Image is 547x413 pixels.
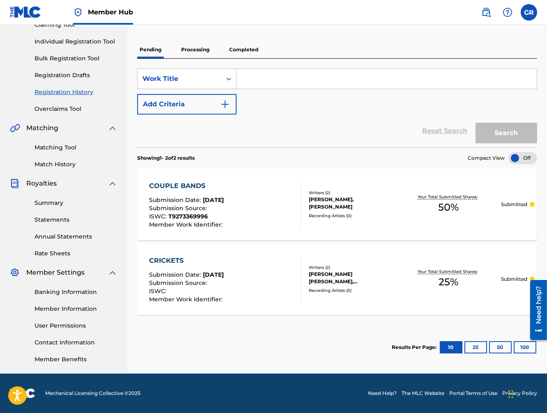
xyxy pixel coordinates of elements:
a: Registration History [34,88,117,96]
a: Match History [34,160,117,169]
a: Statements [34,216,117,224]
button: 10 [440,341,462,353]
img: logo [10,388,35,398]
span: 50 % [438,200,459,215]
a: COUPLE BANDSSubmission Date:[DATE]Submission Source:ISWC:T9273369996Member Work Identifier:Writer... [137,168,537,240]
img: Matching [10,123,20,133]
a: Registration Drafts [34,71,117,80]
img: Member Settings [10,268,20,278]
span: Submission Date : [149,196,203,204]
span: Submission Date : [149,271,203,278]
img: 9d2ae6d4665cec9f34b9.svg [220,99,230,109]
a: Member Information [34,305,117,313]
div: Recording Artists ( 0 ) [309,287,396,294]
img: MLC Logo [10,6,41,18]
div: Writers ( 2 ) [309,264,396,271]
span: ISWC : [149,213,168,220]
a: Contact Information [34,338,117,347]
a: Banking Information [34,288,117,296]
span: ISWC : [149,287,168,295]
span: Member Work Identifier : [149,221,225,228]
p: Submitted [501,201,527,208]
button: Add Criteria [137,94,237,115]
span: Submission Source : [149,204,209,212]
span: 25 % [439,275,458,289]
button: 100 [514,341,536,353]
div: User Menu [521,4,537,21]
img: expand [108,268,117,278]
span: Compact View [468,154,505,162]
a: Individual Registration Tool [34,37,117,46]
a: Bulk Registration Tool [34,54,117,63]
span: Mechanical Licensing Collective © 2025 [45,390,140,397]
div: COUPLE BANDS [149,181,225,191]
p: Results Per Page: [392,344,439,351]
a: Annual Statements [34,232,117,241]
a: User Permissions [34,321,117,330]
span: Matching [26,123,58,133]
img: expand [108,123,117,133]
div: Help [499,4,516,21]
img: Royalties [10,179,20,188]
p: Showing 1 - 2 of 2 results [137,154,195,162]
p: Processing [179,41,212,58]
img: Top Rightsholder [73,7,83,17]
img: help [503,7,513,17]
form: Search Form [137,69,537,147]
p: Submitted [501,275,527,283]
span: Member Hub [88,7,133,17]
a: Need Help? [368,390,397,397]
span: Royalties [26,179,57,188]
a: Overclaims Tool [34,105,117,113]
a: Rate Sheets [34,249,117,258]
a: Claiming Tool [34,21,117,29]
div: Work Title [142,74,216,84]
p: Your Total Submitted Shares: [418,268,480,275]
a: Public Search [478,4,494,21]
button: 25 [464,341,487,353]
a: CRICKETSSubmission Date:[DATE]Submission Source:ISWC:Member Work Identifier:Writers (2)[PERSON_NA... [137,243,537,315]
span: Member Settings [26,268,85,278]
p: Completed [227,41,261,58]
span: T9273369996 [168,213,208,220]
iframe: Resource Center [524,276,547,344]
p: Pending [137,41,164,58]
iframe: Chat Widget [506,374,547,413]
button: 50 [489,341,512,353]
img: search [481,7,491,17]
div: Recording Artists ( 0 ) [309,213,396,219]
div: CRICKETS [149,256,225,266]
a: Privacy Policy [502,390,537,397]
a: The MLC Website [402,390,444,397]
span: [DATE] [203,271,224,278]
span: Member Work Identifier : [149,296,225,303]
span: Submission Source : [149,279,209,287]
a: Member Benefits [34,355,117,364]
a: Summary [34,199,117,207]
div: Drag [508,382,513,406]
img: expand [108,179,117,188]
div: Writers ( 2 ) [309,190,396,196]
p: Your Total Submitted Shares: [418,194,480,200]
div: [PERSON_NAME] [PERSON_NAME], [PERSON_NAME] [309,271,396,285]
div: [PERSON_NAME], [PERSON_NAME] [309,196,396,211]
a: Matching Tool [34,143,117,152]
span: [DATE] [203,196,224,204]
a: Portal Terms of Use [449,390,497,397]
